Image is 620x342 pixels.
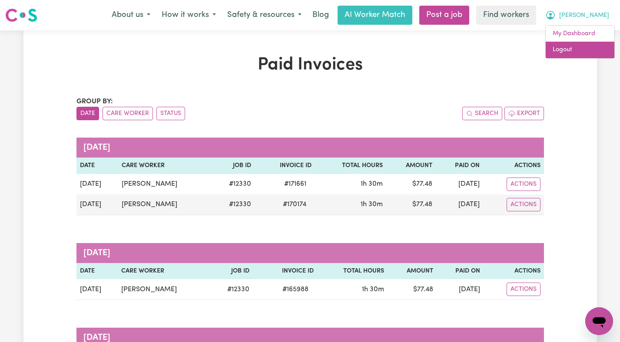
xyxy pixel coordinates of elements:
[307,6,334,25] a: Blog
[436,174,483,194] td: [DATE]
[76,279,118,300] td: [DATE]
[210,279,253,300] td: # 12330
[386,174,436,194] td: $ 77.48
[76,194,119,215] td: [DATE]
[545,25,615,59] div: My Account
[76,174,119,194] td: [DATE]
[278,199,312,210] span: # 170174
[462,107,502,120] button: Search
[103,107,153,120] button: sort invoices by care worker
[118,158,211,174] th: Care Worker
[436,158,483,174] th: Paid On
[279,179,312,189] span: # 171661
[483,158,544,174] th: Actions
[338,6,412,25] a: AI Worker Match
[5,7,37,23] img: Careseekers logo
[388,263,437,280] th: Amount
[507,198,540,211] button: Actions
[484,263,544,280] th: Actions
[76,263,118,280] th: Date
[436,194,483,215] td: [DATE]
[476,6,536,25] a: Find workers
[546,26,614,42] a: My Dashboard
[317,263,388,280] th: Total Hours
[253,263,317,280] th: Invoice ID
[437,263,484,280] th: Paid On
[315,158,386,174] th: Total Hours
[388,279,437,300] td: $ 77.48
[361,181,383,187] span: 1 hour 30 minutes
[507,283,540,296] button: Actions
[118,194,211,215] td: [PERSON_NAME]
[386,194,436,215] td: $ 77.48
[211,158,255,174] th: Job ID
[76,98,113,105] span: Group by:
[507,178,540,191] button: Actions
[419,6,469,25] a: Post a job
[362,286,384,293] span: 1 hour 30 minutes
[118,263,210,280] th: Care Worker
[211,194,255,215] td: # 12330
[585,307,613,335] iframe: Button to launch messaging window
[118,174,211,194] td: [PERSON_NAME]
[504,107,544,120] button: Export
[255,158,315,174] th: Invoice ID
[76,243,544,263] caption: [DATE]
[106,6,156,24] button: About us
[76,158,119,174] th: Date
[5,5,37,25] a: Careseekers logo
[76,55,544,76] h1: Paid Invoices
[386,158,436,174] th: Amount
[156,6,222,24] button: How it works
[211,174,255,194] td: # 12330
[118,279,210,300] td: [PERSON_NAME]
[437,279,484,300] td: [DATE]
[559,11,609,20] span: [PERSON_NAME]
[546,42,614,58] a: Logout
[540,6,615,24] button: My Account
[361,201,383,208] span: 1 hour 30 minutes
[210,263,253,280] th: Job ID
[76,138,544,158] caption: [DATE]
[222,6,307,24] button: Safety & resources
[76,107,99,120] button: sort invoices by date
[277,284,314,295] span: # 165988
[156,107,185,120] button: sort invoices by paid status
